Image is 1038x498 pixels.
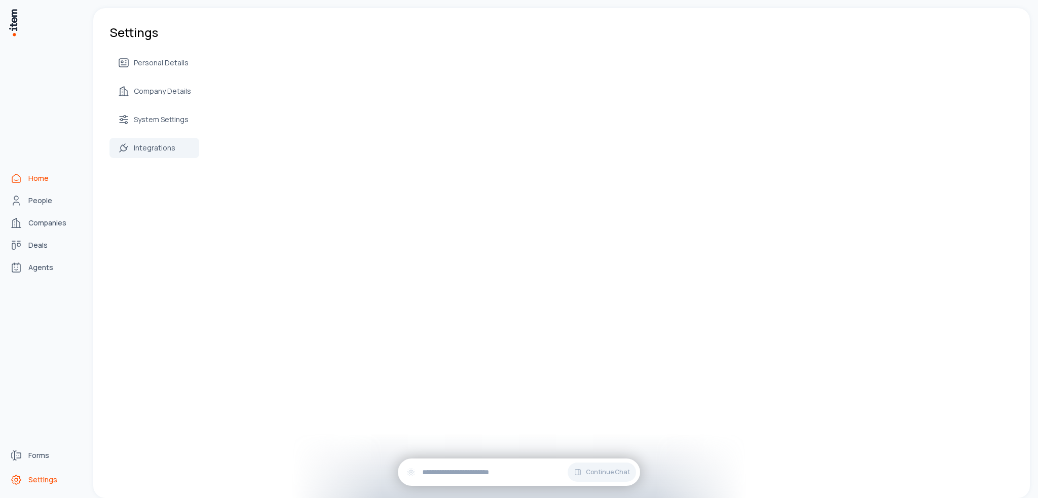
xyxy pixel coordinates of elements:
[586,468,630,476] span: Continue Chat
[134,58,189,68] span: Personal Details
[568,463,636,482] button: Continue Chat
[398,458,640,486] div: Continue Chat
[28,218,66,228] span: Companies
[6,445,83,466] a: Forms
[6,190,83,211] a: People
[6,470,83,490] a: Settings
[134,114,189,125] span: System Settings
[28,196,52,206] span: People
[28,262,53,273] span: Agents
[109,24,199,41] h1: Settings
[134,86,191,96] span: Company Details
[28,240,48,250] span: Deals
[8,8,18,37] img: Item Brain Logo
[109,138,199,158] a: Integrations
[6,168,83,188] a: Home
[28,475,57,485] span: Settings
[109,81,199,101] a: Company Details
[6,235,83,255] a: Deals
[6,257,83,278] a: Agents
[6,213,83,233] a: Companies
[134,143,175,153] span: Integrations
[28,173,49,183] span: Home
[28,450,49,461] span: Forms
[109,53,199,73] a: Personal Details
[109,109,199,130] a: System Settings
